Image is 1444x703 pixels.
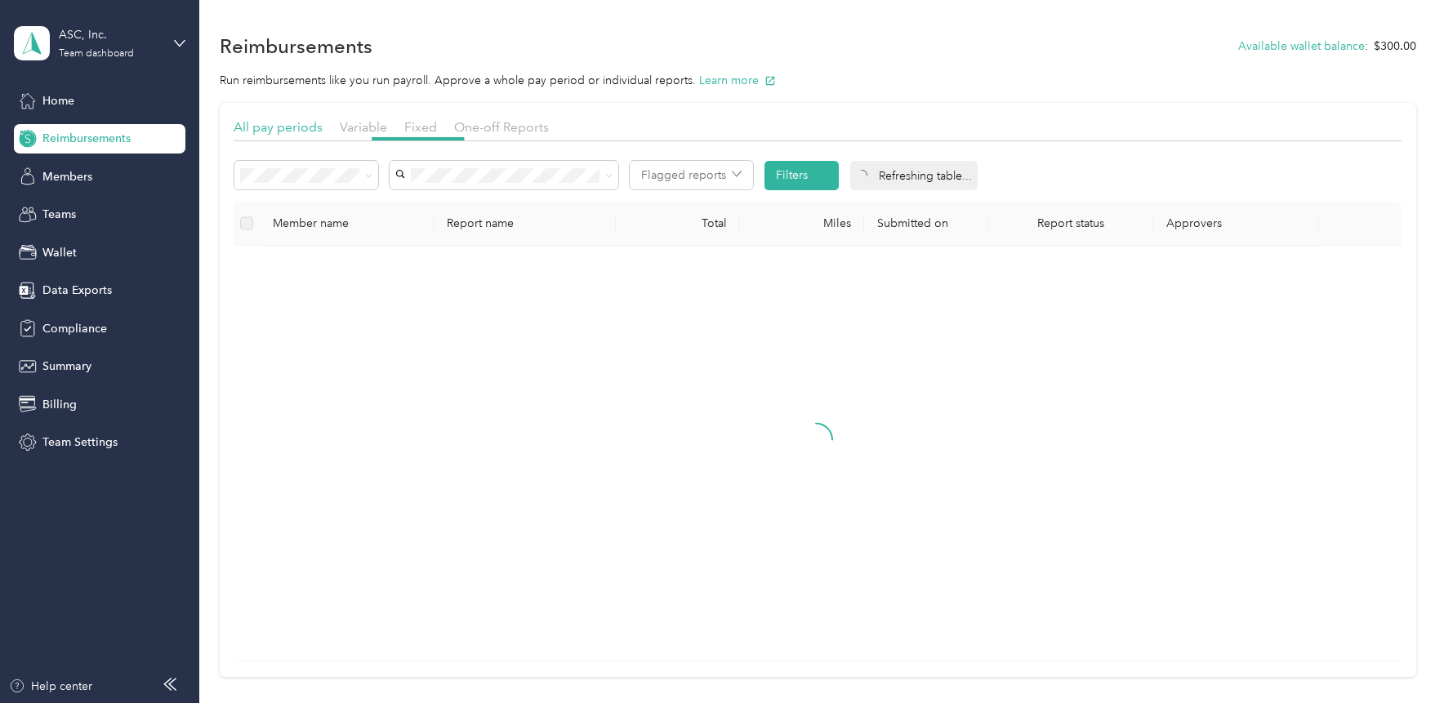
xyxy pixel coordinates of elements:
[1238,38,1365,55] button: Available wallet balance
[753,216,851,230] div: Miles
[630,161,753,189] button: Flagged reports
[404,119,437,135] span: Fixed
[42,130,131,147] span: Reimbursements
[42,320,107,337] span: Compliance
[42,396,77,413] span: Billing
[864,202,988,247] th: Submitted on
[454,119,549,135] span: One-off Reports
[42,282,112,299] span: Data Exports
[9,678,92,695] button: Help center
[764,161,839,190] button: Filters
[59,26,161,43] div: ASC, Inc.
[1374,38,1416,55] span: $300.00
[850,161,978,190] div: Refreshing table...
[42,168,92,185] span: Members
[234,119,323,135] span: All pay periods
[42,434,118,451] span: Team Settings
[1153,202,1319,247] th: Approvers
[59,49,134,59] div: Team dashboard
[1365,38,1368,55] span: :
[434,202,616,247] th: Report name
[42,206,76,223] span: Teams
[629,216,727,230] div: Total
[699,72,776,89] button: Learn more
[260,202,434,247] th: Member name
[220,38,372,55] h1: Reimbursements
[42,358,91,375] span: Summary
[42,244,77,261] span: Wallet
[1001,216,1141,230] span: Report status
[340,119,387,135] span: Variable
[42,92,74,109] span: Home
[220,72,1416,89] p: Run reimbursements like you run payroll. Approve a whole pay period or individual reports.
[273,216,421,230] div: Member name
[1353,612,1444,703] iframe: Everlance-gr Chat Button Frame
